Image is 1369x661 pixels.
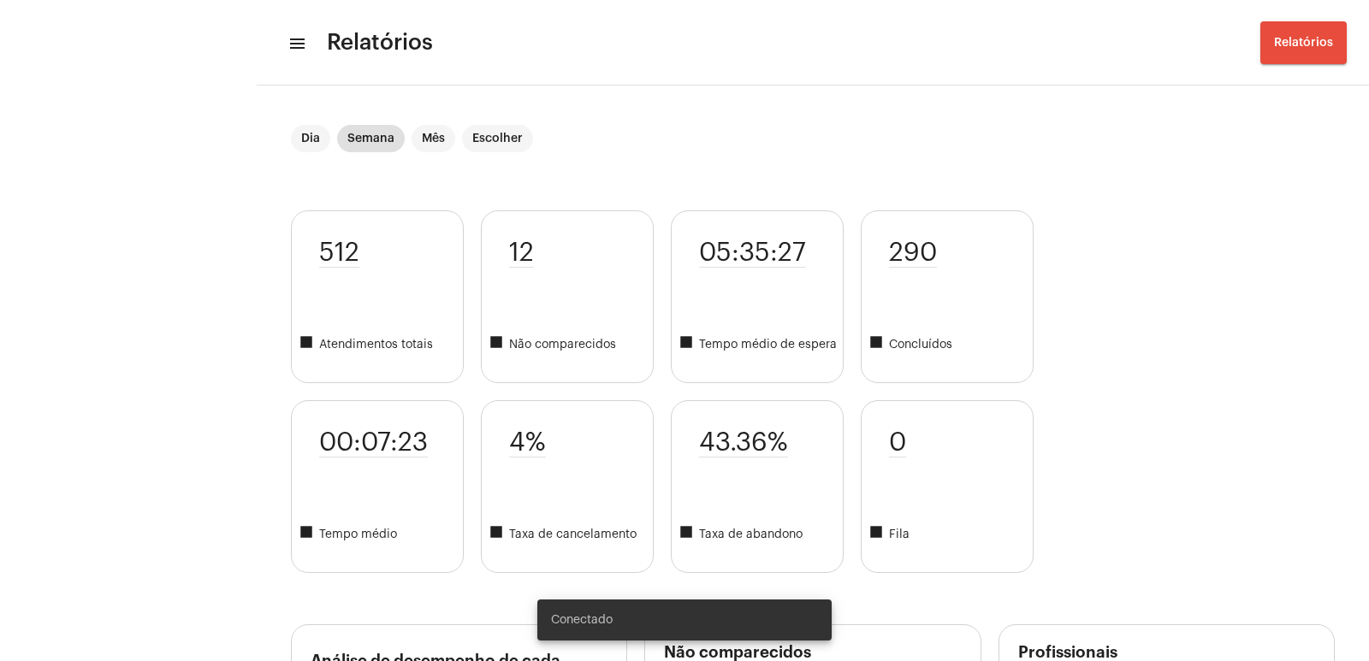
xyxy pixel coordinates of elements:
[299,524,319,545] mat-icon: square
[489,524,509,545] mat-icon: square
[868,524,1033,545] span: Fila
[489,334,509,355] mat-icon: square
[509,428,546,457] span: 4%
[299,334,463,355] span: Atendimentos totais
[868,334,889,355] mat-icon: square
[551,611,613,629] span: Conectado
[889,239,937,268] span: 290
[287,33,305,54] mat-icon: sidenav icon
[679,524,699,545] mat-icon: square
[699,239,806,268] span: 05:35:27
[489,524,653,545] span: Taxa de cancelamento
[679,524,843,545] span: Taxa de abandono
[337,125,405,152] mat-chip: Semana
[319,239,359,268] span: 512
[1274,37,1333,49] span: Relatórios
[291,125,330,152] mat-chip: Dia
[299,334,319,355] mat-icon: square
[412,125,455,152] mat-chip: Mês
[319,428,428,457] span: 00:07:23
[889,428,906,457] span: 0
[868,334,1033,355] span: Concluídos
[509,239,534,268] span: 12
[679,334,699,355] mat-icon: square
[462,125,533,152] mat-chip: Escolher
[1260,21,1347,64] button: Relatórios
[699,428,788,457] span: 43.36%
[299,524,463,545] span: Tempo médio
[679,334,843,355] span: Tempo médio de espera
[489,334,653,355] span: Não comparecidos
[327,29,433,56] span: Relatórios
[868,524,889,545] mat-icon: square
